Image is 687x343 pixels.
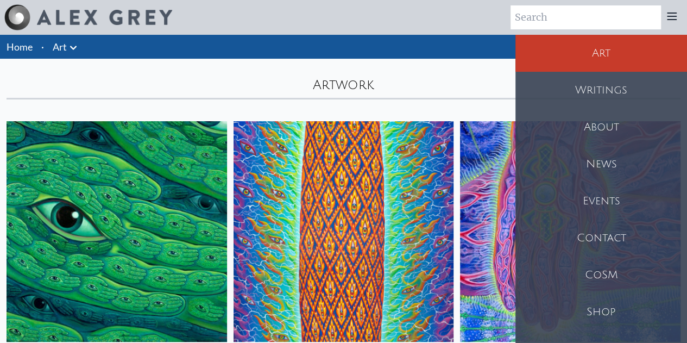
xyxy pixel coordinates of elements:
a: Art [53,39,67,54]
input: Search [510,5,661,29]
a: Shop [515,294,687,330]
a: News [515,146,687,183]
a: About [515,109,687,146]
li: · [37,35,48,59]
a: Events [515,183,687,220]
a: Writings [515,72,687,109]
a: Contact [515,220,687,257]
a: CoSM [515,257,687,294]
a: Art [515,35,687,72]
a: Home [7,41,33,53]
